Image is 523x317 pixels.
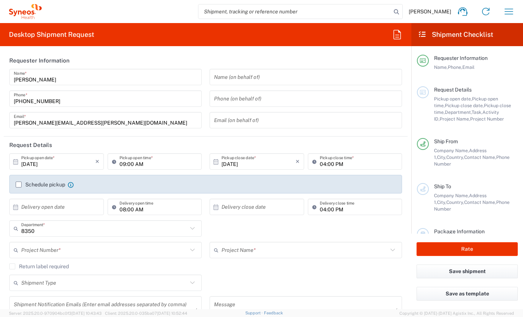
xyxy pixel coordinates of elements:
h2: Shipment Checklist [418,30,493,39]
span: Server: 2025.20.0-970904bc0f3 [9,311,102,316]
span: Phone, [448,64,462,70]
span: Country, [446,199,464,205]
button: Save as template [417,287,518,301]
span: [DATE] 10:52:44 [157,311,187,316]
i: × [95,156,99,167]
label: Schedule pickup [16,182,65,188]
h2: Requester Information [9,57,70,64]
span: Ship To [434,183,451,189]
span: Contact Name, [464,199,496,205]
button: Rate [417,242,518,256]
span: City, [437,154,446,160]
h2: Desktop Shipment Request [9,30,94,39]
button: Save shipment [417,265,518,278]
span: Contact Name, [464,154,496,160]
span: Project Name, [440,116,470,122]
span: Pickup close date, [445,103,484,108]
span: Requester Information [434,55,488,61]
span: [PERSON_NAME] [409,8,451,15]
span: Ship From [434,138,458,144]
input: Shipment, tracking or reference number [198,4,391,19]
span: Client: 2025.20.0-035ba07 [105,311,187,316]
span: Pickup open date, [434,96,472,102]
span: [DATE] 10:43:43 [71,311,102,316]
span: Company Name, [434,148,469,153]
span: Company Name, [434,193,469,198]
span: Country, [446,154,464,160]
span: Project Number [470,116,504,122]
span: City, [437,199,446,205]
a: Support [245,311,264,315]
span: Request Details [434,87,472,93]
span: Copyright © [DATE]-[DATE] Agistix Inc., All Rights Reserved [399,310,514,317]
i: × [296,156,300,167]
h2: Request Details [9,141,52,149]
span: Department, [445,109,472,115]
span: Email [462,64,475,70]
span: Name, [434,64,448,70]
span: Package Information [434,228,485,234]
a: Feedback [264,311,283,315]
span: Task, [472,109,482,115]
label: Return label required [9,263,69,269]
